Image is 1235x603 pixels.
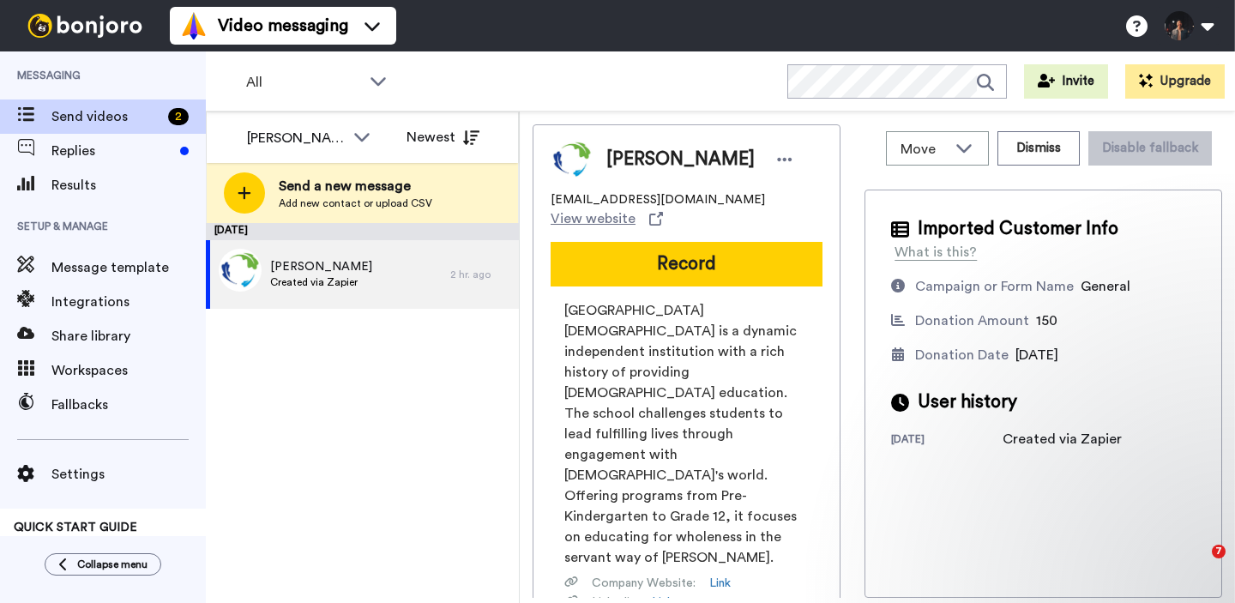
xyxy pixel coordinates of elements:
[394,120,492,154] button: Newest
[915,276,1074,297] div: Campaign or Form Name
[168,108,189,125] div: 2
[918,216,1118,242] span: Imported Customer Info
[1036,314,1057,328] span: 150
[592,575,696,592] span: Company Website :
[1003,429,1122,449] div: Created via Zapier
[1024,64,1108,99] button: Invite
[450,268,510,281] div: 2 hr. ago
[1081,280,1130,293] span: General
[51,141,173,161] span: Replies
[14,522,137,534] span: QUICK START GUIDE
[218,14,348,38] span: Video messaging
[551,138,593,181] img: Image of Claire Peister
[551,242,822,286] button: Record
[279,176,432,196] span: Send a new message
[895,242,977,262] div: What is this?
[1088,131,1212,166] button: Disable fallback
[270,275,372,289] span: Created via Zapier
[915,311,1029,331] div: Donation Amount
[247,128,345,148] div: [PERSON_NAME]
[1212,545,1226,558] span: 7
[279,196,432,210] span: Add new contact or upload CSV
[51,395,206,415] span: Fallbacks
[45,553,161,576] button: Collapse menu
[219,249,262,292] img: a4805aee-eb98-41fc-a070-685a45728d77.jpg
[709,575,731,592] a: Link
[997,131,1080,166] button: Dismiss
[51,257,206,278] span: Message template
[551,208,663,229] a: View website
[891,432,1003,449] div: [DATE]
[915,345,1009,365] div: Donation Date
[51,175,206,196] span: Results
[51,292,206,312] span: Integrations
[51,360,206,381] span: Workspaces
[606,147,755,172] span: [PERSON_NAME]
[1015,348,1058,362] span: [DATE]
[918,389,1017,415] span: User history
[21,14,149,38] img: bj-logo-header-white.svg
[564,300,809,568] span: [GEOGRAPHIC_DATA][DEMOGRAPHIC_DATA] is a dynamic independent institution with a rich history of p...
[180,12,208,39] img: vm-color.svg
[901,139,947,160] span: Move
[1125,64,1225,99] button: Upgrade
[51,106,161,127] span: Send videos
[77,558,148,571] span: Collapse menu
[206,223,519,240] div: [DATE]
[551,191,765,208] span: [EMAIL_ADDRESS][DOMAIN_NAME]
[551,208,636,229] span: View website
[1177,545,1218,586] iframe: Intercom live chat
[51,326,206,347] span: Share library
[270,258,372,275] span: [PERSON_NAME]
[51,464,206,485] span: Settings
[246,72,361,93] span: All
